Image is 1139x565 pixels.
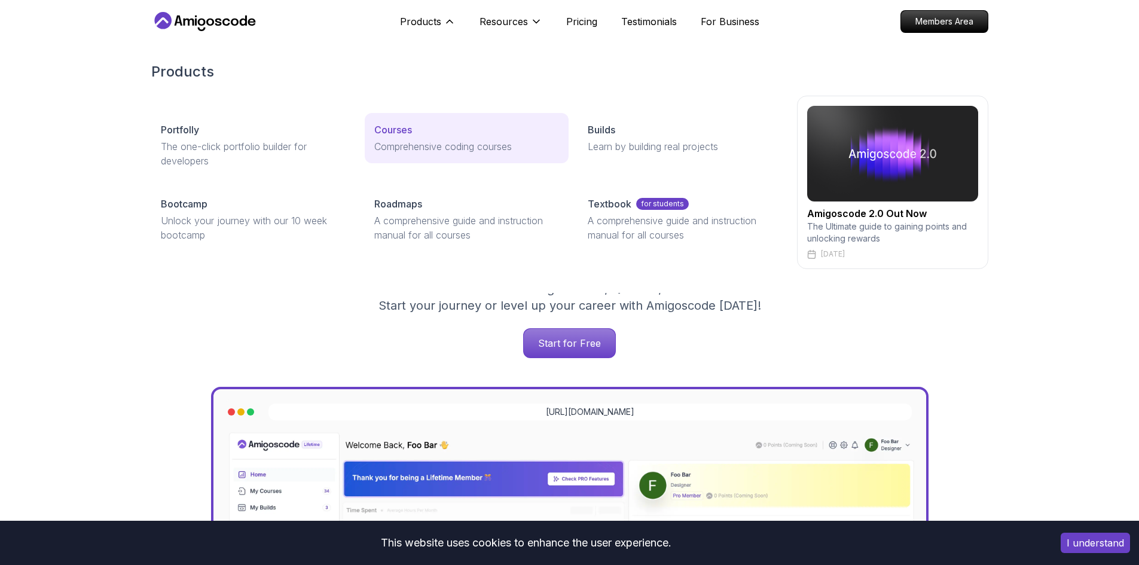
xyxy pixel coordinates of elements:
img: amigoscode 2.0 [807,106,978,201]
p: [DATE] [821,249,845,259]
p: Products [400,14,441,29]
a: For Business [701,14,759,29]
p: Resources [480,14,528,29]
p: Get unlimited access to coding , , and . Start your journey or level up your career with Amigosco... [369,280,771,314]
p: Courses [374,123,412,137]
p: Portfolly [161,123,199,137]
p: Learn by building real projects [588,139,772,154]
p: The Ultimate guide to gaining points and unlocking rewards [807,221,978,245]
div: This website uses cookies to enhance the user experience. [9,530,1043,556]
p: for students [636,198,689,210]
a: Textbookfor studentsA comprehensive guide and instruction manual for all courses [578,187,782,252]
p: A comprehensive guide and instruction manual for all courses [374,213,559,242]
p: Builds [588,123,615,137]
h2: Products [151,62,988,81]
a: BootcampUnlock your journey with our 10 week bootcamp [151,187,355,252]
a: Members Area [900,10,988,33]
a: CoursesComprehensive coding courses [365,113,569,163]
p: Members Area [901,11,988,32]
p: Comprehensive coding courses [374,139,559,154]
a: Pricing [566,14,597,29]
a: amigoscode 2.0Amigoscode 2.0 Out NowThe Ultimate guide to gaining points and unlocking rewards[DATE] [797,96,988,269]
button: Resources [480,14,542,38]
p: The one-click portfolio builder for developers [161,139,346,168]
p: Roadmaps [374,197,422,211]
a: Start for Free [523,328,616,358]
button: Accept cookies [1061,533,1130,553]
h2: Amigoscode 2.0 Out Now [807,206,978,221]
a: Testimonials [621,14,677,29]
a: [URL][DOMAIN_NAME] [546,406,634,418]
p: Unlock your journey with our 10 week bootcamp [161,213,346,242]
p: Start for Free [524,329,615,358]
a: PortfollyThe one-click portfolio builder for developers [151,113,355,178]
p: A comprehensive guide and instruction manual for all courses [588,213,772,242]
p: Bootcamp [161,197,207,211]
a: BuildsLearn by building real projects [578,113,782,163]
a: RoadmapsA comprehensive guide and instruction manual for all courses [365,187,569,252]
button: Products [400,14,456,38]
p: Textbook [588,197,631,211]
